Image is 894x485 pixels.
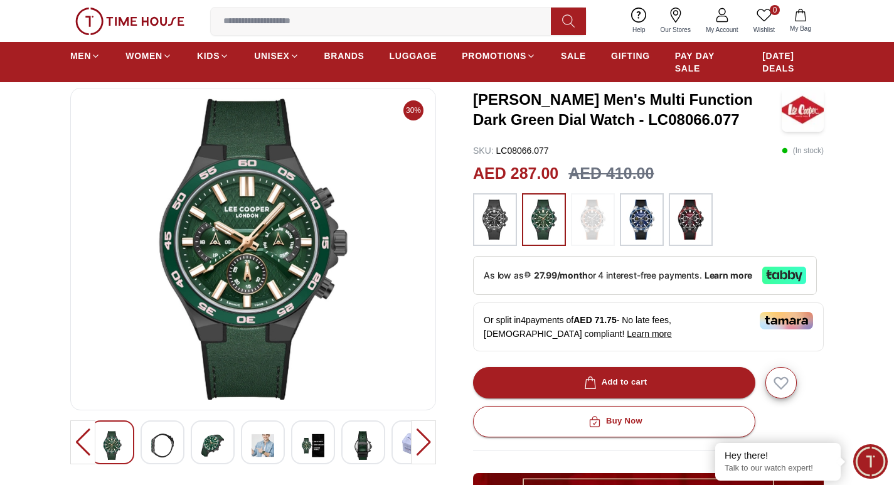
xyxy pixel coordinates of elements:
[701,25,743,35] span: My Account
[582,375,647,390] div: Add to cart
[302,431,324,460] img: LEE COOPER Men's Multi Function Gray Dial Watch - LC08066.066
[252,431,274,460] img: LEE COOPER Men's Multi Function Gray Dial Watch - LC08066.066
[577,200,609,240] img: ...
[528,200,560,240] img: ...
[70,45,100,67] a: MEN
[197,45,229,67] a: KIDS
[473,367,755,398] button: Add to cart
[75,8,184,35] img: ...
[853,444,888,479] div: Chat Widget
[653,5,698,37] a: Our Stores
[324,45,365,67] a: BRANDS
[473,302,824,351] div: Or split in 4 payments of - No late fees, [DEMOGRAPHIC_DATA] compliant!
[201,431,224,460] img: LEE COOPER Men's Multi Function Gray Dial Watch - LC08066.066
[462,50,526,62] span: PROMOTIONS
[627,329,672,339] span: Learn more
[151,431,174,460] img: LEE COOPER Men's Multi Function Gray Dial Watch - LC08066.066
[782,88,824,132] img: LEE COOPER Men's Multi Function Dark Green Dial Watch - LC08066.077
[785,24,816,33] span: My Bag
[473,146,494,156] span: SKU :
[760,312,813,329] img: Tamara
[675,50,737,75] span: PAY DAY SALE
[782,6,819,36] button: My Bag
[101,431,124,460] img: LEE COOPER Men's Multi Function Gray Dial Watch - LC08066.066
[473,144,549,157] p: LC08066.077
[725,463,831,474] p: Talk to our watch expert!
[561,50,586,62] span: SALE
[586,414,642,429] div: Buy Now
[402,431,425,460] img: LEE COOPER Men's Multi Function Gray Dial Watch - LC08066.066
[748,25,780,35] span: Wishlist
[611,50,650,62] span: GIFTING
[390,50,437,62] span: LUGGAGE
[627,25,651,35] span: Help
[473,162,558,186] h2: AED 287.00
[625,5,653,37] a: Help
[390,45,437,67] a: LUGGAGE
[770,5,780,15] span: 0
[746,5,782,37] a: 0Wishlist
[479,200,511,240] img: ...
[254,45,299,67] a: UNISEX
[782,144,824,157] p: ( In stock )
[611,45,650,67] a: GIFTING
[675,45,737,80] a: PAY DAY SALE
[573,315,616,325] span: AED 71.75
[197,50,220,62] span: KIDS
[626,200,657,240] img: ...
[70,50,91,62] span: MEN
[125,50,162,62] span: WOMEN
[462,45,536,67] a: PROMOTIONS
[81,99,425,400] img: LEE COOPER Men's Multi Function Gray Dial Watch - LC08066.066
[568,162,654,186] h3: AED 410.00
[675,200,706,240] img: ...
[125,45,172,67] a: WOMEN
[473,90,782,130] h3: [PERSON_NAME] Men's Multi Function Dark Green Dial Watch - LC08066.077
[762,45,824,80] a: [DATE] DEALS
[324,50,365,62] span: BRANDS
[473,406,755,437] button: Buy Now
[725,449,831,462] div: Hey there!
[352,431,375,460] img: LEE COOPER Men's Multi Function Gray Dial Watch - LC08066.066
[561,45,586,67] a: SALE
[254,50,289,62] span: UNISEX
[656,25,696,35] span: Our Stores
[403,100,423,120] span: 30%
[762,50,824,75] span: [DATE] DEALS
